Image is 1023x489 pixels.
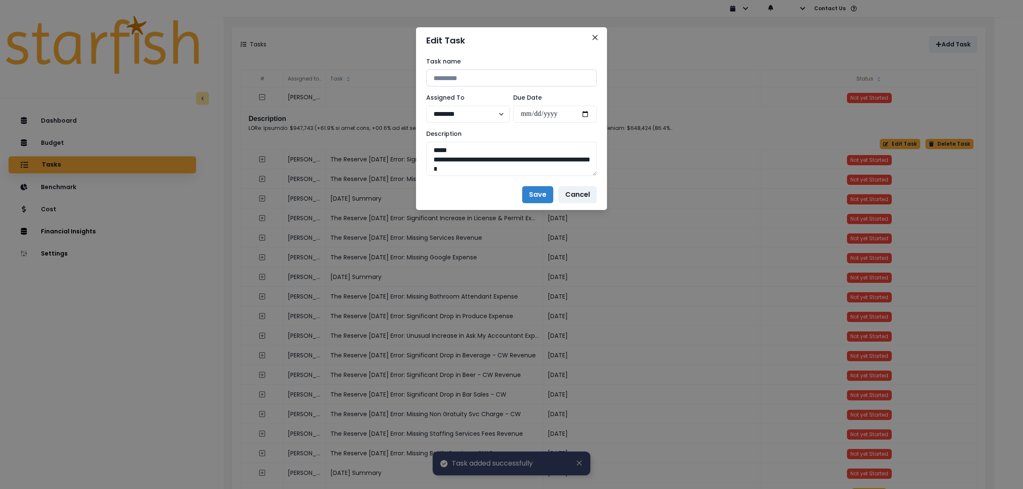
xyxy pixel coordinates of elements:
[426,129,592,138] label: Description
[426,57,592,66] label: Task name
[558,186,597,203] button: Cancel
[426,93,505,102] label: Assigned To
[588,31,602,44] button: Close
[513,93,592,102] label: Due Date
[522,186,553,203] button: Save
[416,27,607,54] header: Edit Task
